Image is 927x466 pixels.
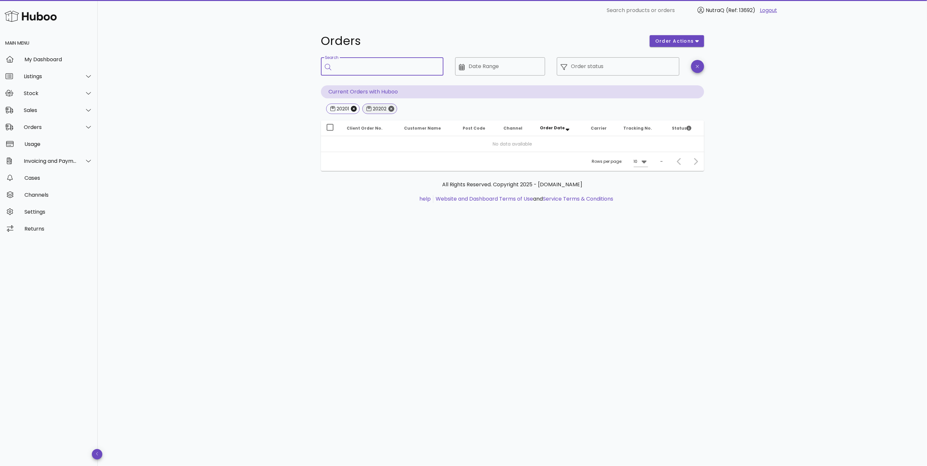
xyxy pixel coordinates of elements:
div: Invoicing and Payments [24,158,77,164]
th: Order Date: Sorted descending. Activate to remove sorting. [535,120,586,136]
span: Channel [503,125,522,131]
div: 20201 [335,106,349,112]
span: (Ref: 13692) [726,7,755,14]
span: Client Order No. [347,125,383,131]
th: Customer Name [399,120,458,136]
p: Current Orders with Huboo [321,85,704,98]
button: order actions [650,35,704,47]
th: Client Order No. [342,120,399,136]
a: help [419,195,431,203]
button: Close [388,106,394,112]
span: NutraQ [706,7,724,14]
a: Logout [760,7,777,14]
h1: Orders [321,35,642,47]
th: Tracking No. [618,120,667,136]
th: Status [667,120,704,136]
span: order actions [655,38,694,45]
span: Tracking No. [624,125,652,131]
div: Settings [24,209,93,215]
div: – [660,159,663,164]
span: Carrier [591,125,607,131]
div: Listings [24,73,77,79]
a: Website and Dashboard Terms of Use [436,195,533,203]
div: 10Rows per page: [634,156,648,167]
div: Sales [24,107,77,113]
img: Huboo Logo [5,9,57,23]
div: 10 [634,159,638,164]
div: 20202 [371,106,386,112]
span: Order Date [540,125,565,131]
th: Channel [498,120,535,136]
div: Stock [24,90,77,96]
span: Post Code [463,125,485,131]
p: All Rights Reserved. Copyright 2025 - [DOMAIN_NAME] [326,181,699,189]
li: and [433,195,613,203]
th: Carrier [586,120,618,136]
a: Service Terms & Conditions [543,195,613,203]
div: Rows per page: [592,152,648,171]
div: My Dashboard [24,56,93,63]
td: No data available [321,136,704,152]
span: Customer Name [404,125,441,131]
div: Returns [24,226,93,232]
th: Post Code [457,120,498,136]
div: Usage [24,141,93,147]
button: Close [351,106,357,112]
div: Channels [24,192,93,198]
div: Orders [24,124,77,130]
div: Cases [24,175,93,181]
label: Search [325,55,339,60]
span: Status [672,125,691,131]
